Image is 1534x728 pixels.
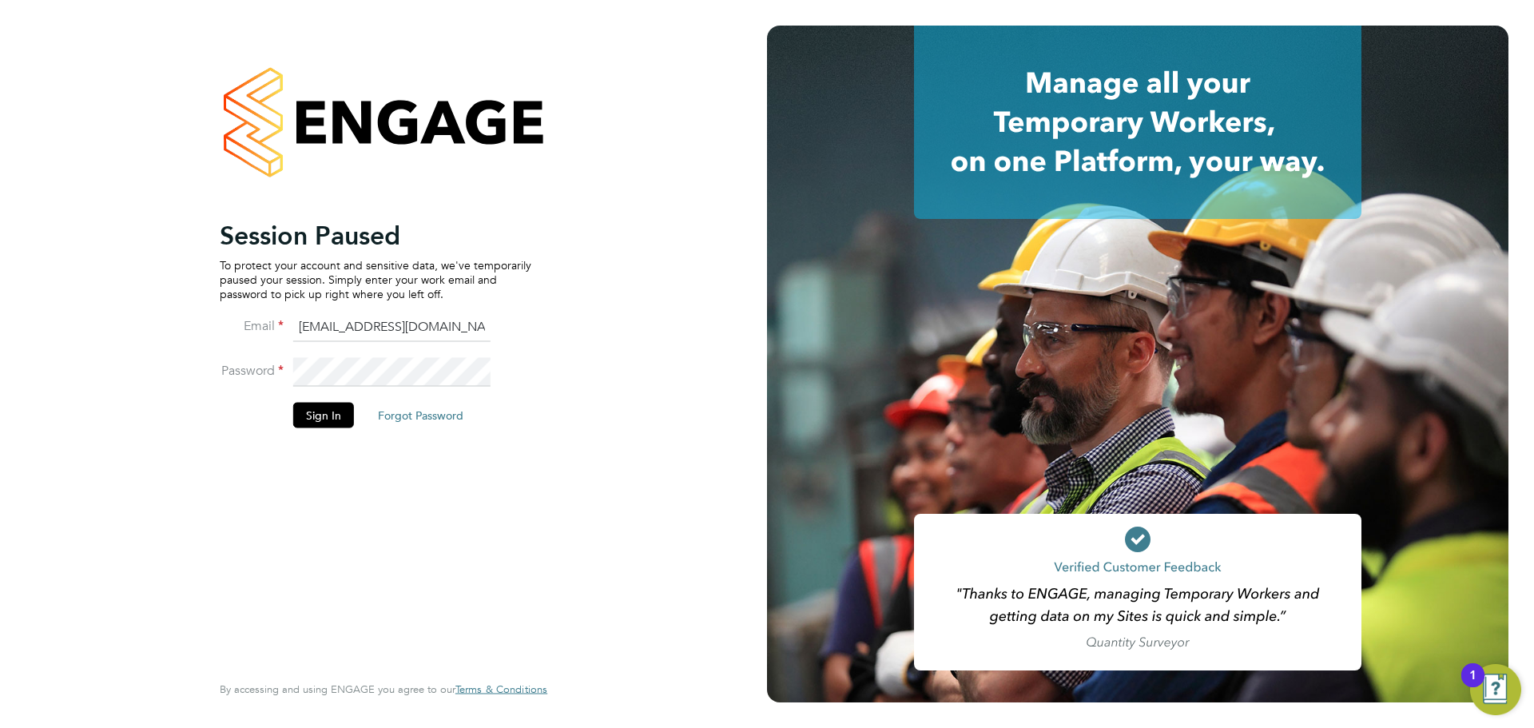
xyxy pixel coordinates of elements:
p: To protect your account and sensitive data, we've temporarily paused your session. Simply enter y... [220,257,531,301]
label: Password [220,362,284,379]
span: By accessing and using ENGAGE you agree to our [220,682,547,696]
button: Forgot Password [365,402,476,428]
h2: Session Paused [220,219,531,251]
button: Open Resource Center, 1 new notification [1470,664,1521,715]
button: Sign In [293,402,354,428]
input: Enter your work email... [293,313,491,342]
a: Terms & Conditions [455,683,547,696]
span: Terms & Conditions [455,682,547,696]
label: Email [220,317,284,334]
div: 1 [1469,675,1476,696]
